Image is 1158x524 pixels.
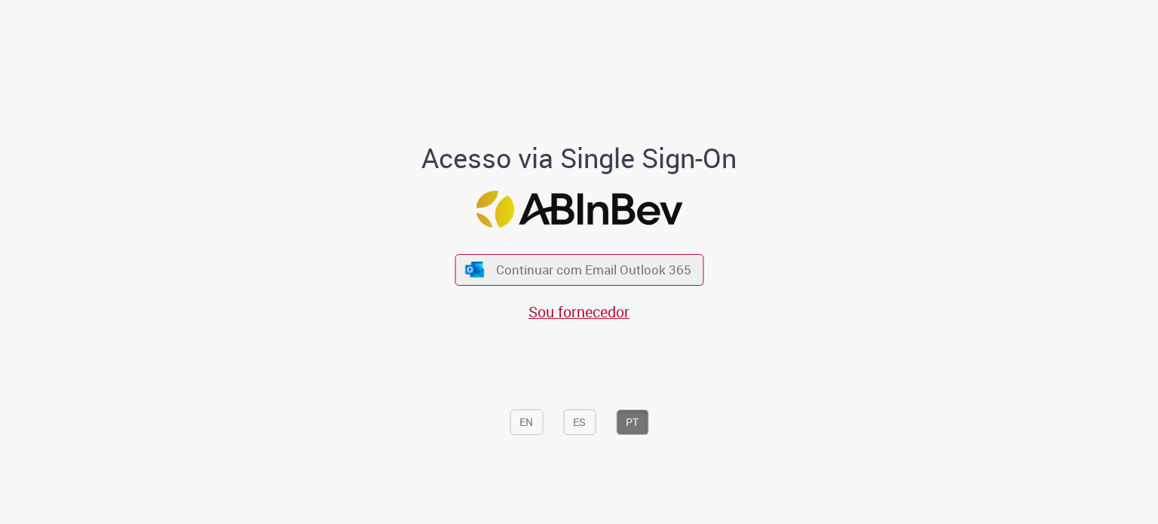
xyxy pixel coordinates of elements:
a: Sou fornecedor [528,302,630,322]
img: ícone Azure/Microsoft 360 [464,262,486,277]
h1: Acesso via Single Sign-On [370,143,789,173]
span: Continuar com Email Outlook 365 [496,261,691,278]
button: ES [563,409,596,435]
button: ícone Azure/Microsoft 360 Continuar com Email Outlook 365 [455,254,703,285]
button: PT [616,409,648,435]
img: Logo ABInBev [476,191,682,228]
button: EN [510,409,543,435]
